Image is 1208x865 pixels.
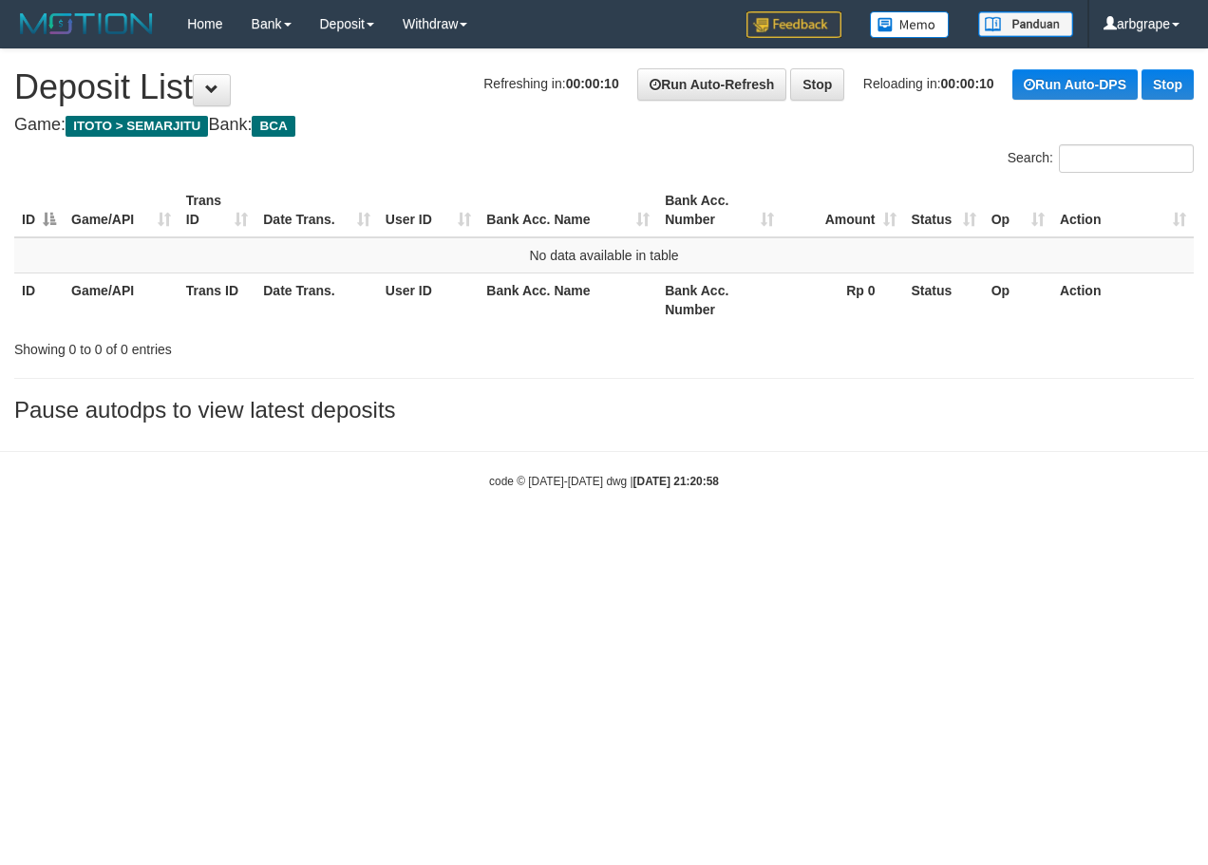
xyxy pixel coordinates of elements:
[790,68,844,101] a: Stop
[14,398,1194,423] h3: Pause autodps to view latest deposits
[782,183,904,237] th: Amount: activate to sort column ascending
[378,183,480,237] th: User ID: activate to sort column ascending
[179,183,255,237] th: Trans ID: activate to sort column ascending
[1052,183,1194,237] th: Action: activate to sort column ascending
[64,273,179,327] th: Game/API
[479,183,657,237] th: Bank Acc. Name: activate to sort column ascending
[1142,69,1194,100] a: Stop
[978,11,1073,37] img: panduan.png
[14,116,1194,135] h4: Game: Bank:
[637,68,786,101] a: Run Auto-Refresh
[633,475,719,488] strong: [DATE] 21:20:58
[870,11,950,38] img: Button%20Memo.svg
[1059,144,1194,173] input: Search:
[657,273,782,327] th: Bank Acc. Number
[746,11,841,38] img: Feedback.jpg
[904,273,984,327] th: Status
[984,273,1052,327] th: Op
[1052,273,1194,327] th: Action
[479,273,657,327] th: Bank Acc. Name
[252,116,294,137] span: BCA
[64,183,179,237] th: Game/API: activate to sort column ascending
[1012,69,1138,100] a: Run Auto-DPS
[378,273,480,327] th: User ID
[782,273,904,327] th: Rp 0
[1008,144,1194,173] label: Search:
[941,76,994,91] strong: 00:00:10
[179,273,255,327] th: Trans ID
[489,475,719,488] small: code © [DATE]-[DATE] dwg |
[66,116,208,137] span: ITOTO > SEMARJITU
[566,76,619,91] strong: 00:00:10
[657,183,782,237] th: Bank Acc. Number: activate to sort column ascending
[255,273,378,327] th: Date Trans.
[483,76,618,91] span: Refreshing in:
[863,76,994,91] span: Reloading in:
[14,68,1194,106] h1: Deposit List
[14,183,64,237] th: ID: activate to sort column descending
[14,237,1194,273] td: No data available in table
[14,332,489,359] div: Showing 0 to 0 of 0 entries
[984,183,1052,237] th: Op: activate to sort column ascending
[14,273,64,327] th: ID
[14,9,159,38] img: MOTION_logo.png
[904,183,984,237] th: Status: activate to sort column ascending
[255,183,378,237] th: Date Trans.: activate to sort column ascending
